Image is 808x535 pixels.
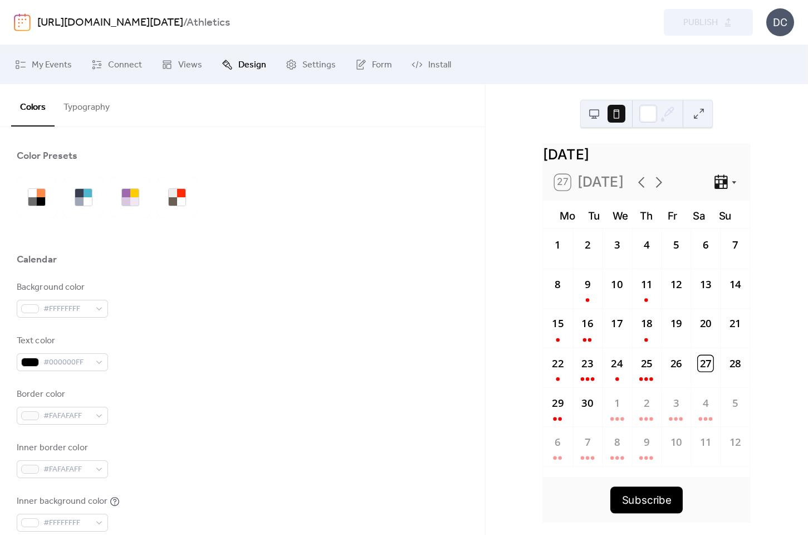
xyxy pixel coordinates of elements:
[17,281,106,294] div: Background color
[610,487,683,514] button: Subscribe
[668,435,684,450] div: 10
[43,517,90,530] span: #FFFFFFFF
[302,59,336,72] span: Settings
[727,316,743,332] div: 21
[668,395,684,411] div: 3
[668,316,684,332] div: 19
[55,84,119,125] button: Typography
[698,276,713,292] div: 13
[698,356,713,371] div: 27
[550,435,566,450] div: 6
[609,316,625,332] div: 17
[581,200,607,228] div: Tu
[609,237,625,252] div: 3
[550,356,566,371] div: 22
[712,200,738,228] div: Su
[11,84,55,127] button: Colors
[639,395,654,411] div: 2
[698,435,713,450] div: 11
[17,253,57,266] div: Calendar
[183,12,187,33] b: /
[686,200,712,228] div: Sa
[555,200,581,228] div: Mo
[580,356,595,371] div: 23
[187,12,230,33] b: Athletics
[698,237,713,252] div: 6
[17,334,106,348] div: Text color
[608,200,634,228] div: We
[178,59,202,72] span: Views
[609,395,625,411] div: 1
[277,50,344,80] a: Settings
[668,276,684,292] div: 12
[550,237,566,252] div: 1
[43,410,90,423] span: #FAFAFAFF
[609,435,625,450] div: 8
[766,8,794,36] div: DC
[639,435,654,450] div: 9
[14,13,31,31] img: logo
[639,276,654,292] div: 11
[580,276,595,292] div: 9
[668,237,684,252] div: 5
[609,276,625,292] div: 10
[609,356,625,371] div: 24
[727,356,743,371] div: 28
[727,435,743,450] div: 12
[698,395,713,411] div: 4
[668,356,684,371] div: 26
[372,59,392,72] span: Form
[727,395,743,411] div: 5
[7,50,80,80] a: My Events
[347,50,400,80] a: Form
[634,200,660,228] div: Th
[428,59,451,72] span: Install
[17,149,77,163] div: Color Presets
[83,50,150,80] a: Connect
[727,237,743,252] div: 7
[403,50,459,80] a: Install
[727,276,743,292] div: 14
[639,237,654,252] div: 4
[108,59,142,72] span: Connect
[543,144,750,164] div: [DATE]
[639,316,654,332] div: 18
[639,356,654,371] div: 25
[580,435,595,450] div: 7
[43,463,90,476] span: #FAFAFAFF
[32,59,72,72] span: My Events
[17,495,107,508] div: Inner background color
[17,441,106,455] div: Inner border color
[550,276,566,292] div: 8
[43,303,90,316] span: #FFFFFFFF
[580,316,595,332] div: 16
[43,356,90,369] span: #000000FF
[550,395,566,411] div: 29
[153,50,210,80] a: Views
[580,395,595,411] div: 30
[550,316,566,332] div: 15
[660,200,686,228] div: Fr
[698,316,713,332] div: 20
[213,50,275,80] a: Design
[37,12,183,33] a: [URL][DOMAIN_NAME][DATE]
[17,388,106,401] div: Border color
[238,59,266,72] span: Design
[580,237,595,252] div: 2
